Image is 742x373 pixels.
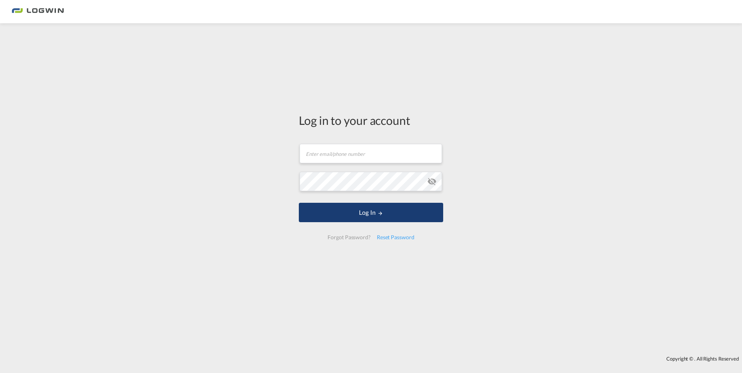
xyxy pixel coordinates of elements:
button: LOGIN [299,203,443,222]
div: Forgot Password? [324,230,373,244]
div: Log in to your account [299,112,443,128]
img: bc73a0e0d8c111efacd525e4c8ad7d32.png [12,3,64,21]
md-icon: icon-eye-off [427,177,437,186]
div: Reset Password [374,230,418,244]
input: Enter email/phone number [300,144,442,163]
